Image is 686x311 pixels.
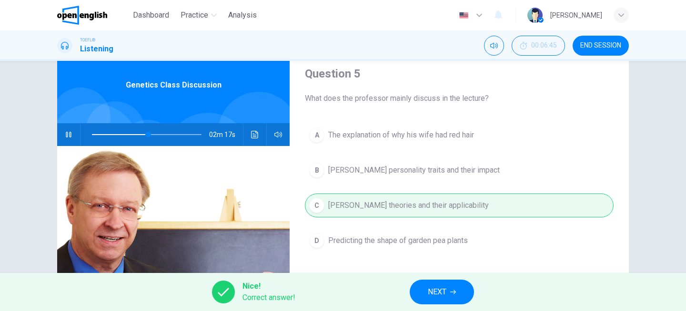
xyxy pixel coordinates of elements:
span: Correct answer! [242,292,295,303]
img: OpenEnglish logo [57,6,107,25]
span: 02m 17s [209,123,243,146]
span: END SESSION [580,42,621,49]
div: [PERSON_NAME] [550,10,602,21]
span: Dashboard [133,10,169,21]
button: Analysis [224,7,261,24]
button: Practice [177,7,221,24]
span: Practice [181,10,208,21]
span: 00:06:45 [531,42,557,49]
span: NEXT [428,285,446,299]
span: What does the professor mainly discuss in the lecture? [305,93,614,104]
button: Click to see the audio transcription [247,123,262,146]
div: Hide [512,36,565,56]
button: END SESSION [573,36,629,56]
img: Profile picture [527,8,543,23]
button: NEXT [410,280,474,304]
span: TOEFL® [80,37,95,43]
button: Dashboard [129,7,173,24]
div: Mute [484,36,504,56]
span: Genetics Class Discussion [126,79,222,91]
span: Analysis [228,10,257,21]
button: 00:06:45 [512,36,565,56]
span: Nice! [242,281,295,292]
h4: Question 5 [305,66,614,81]
a: OpenEnglish logo [57,6,129,25]
h1: Listening [80,43,113,55]
img: en [458,12,470,19]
